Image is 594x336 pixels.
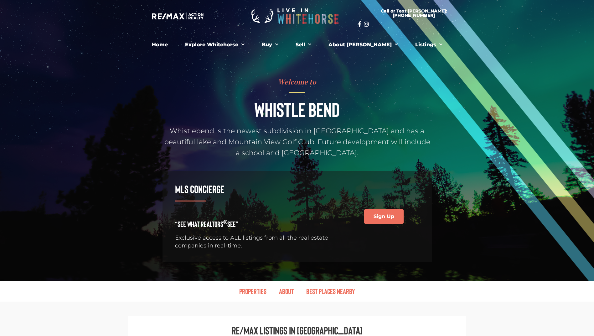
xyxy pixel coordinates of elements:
h3: Re/Max listings in [GEOGRAPHIC_DATA] [137,325,457,336]
h4: “See What REALTORS See” [175,220,342,228]
a: Listings [411,38,447,51]
a: Call or Text [PERSON_NAME]: [PHONE_NUMBER] [358,5,470,21]
nav: Menu [125,38,469,51]
a: About [PERSON_NAME] [324,38,403,51]
a: Sign Up [364,209,404,224]
h4: Welcome to [163,78,432,86]
p: Exclusive access to ALL listings from all the real estate companies in real-time. [175,234,342,250]
a: About [273,284,300,298]
a: Properties [233,284,273,298]
span: Call or Text [PERSON_NAME]: [PHONE_NUMBER] [365,9,462,18]
a: Buy [257,38,283,51]
a: Sell [291,38,316,51]
p: Whistlebend is the newest subdivision in [GEOGRAPHIC_DATA] and has a beautiful lake and Mountain ... [163,125,432,159]
h3: MLS Concierge [175,184,342,194]
h1: Whistle Bend [163,99,432,119]
a: Best Places Nearby [300,284,361,298]
a: Explore Whitehorse [180,38,249,51]
sup: ® [223,218,227,225]
nav: Menu [122,284,473,298]
a: Home [147,38,173,51]
span: Sign Up [374,214,394,219]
